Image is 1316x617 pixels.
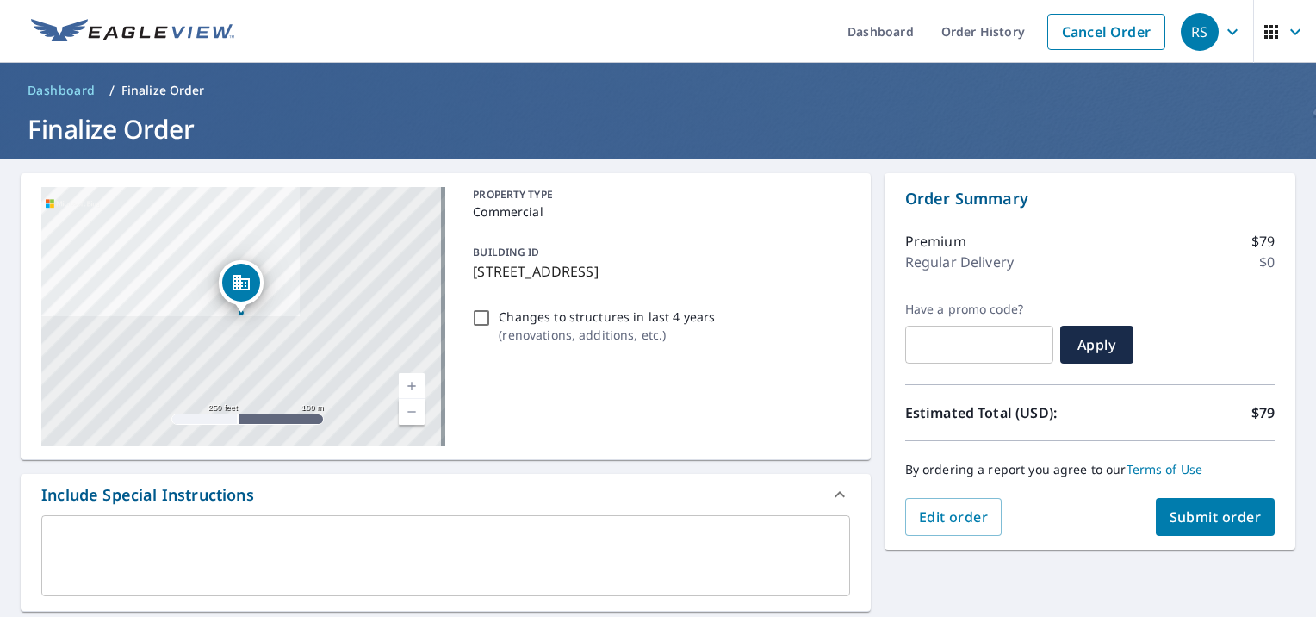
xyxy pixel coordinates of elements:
p: Estimated Total (USD): [905,402,1090,423]
img: EV Logo [31,19,234,45]
div: RS [1181,13,1219,51]
a: Dashboard [21,77,102,104]
p: By ordering a report you agree to our [905,462,1275,477]
span: Apply [1074,335,1120,354]
h1: Finalize Order [21,111,1295,146]
div: Dropped pin, building 1, Commercial property, 700 N Big Spring St Midland, TX 79701 [219,260,264,314]
p: $79 [1251,231,1275,252]
p: ( renovations, additions, etc. ) [499,326,715,344]
p: Premium [905,231,966,252]
label: Have a promo code? [905,302,1053,317]
p: Regular Delivery [905,252,1014,272]
a: Terms of Use [1127,461,1203,477]
p: $0 [1259,252,1275,272]
div: Include Special Instructions [21,474,871,515]
a: Cancel Order [1047,14,1165,50]
span: Dashboard [28,82,96,99]
p: BUILDING ID [473,245,539,259]
button: Apply [1060,326,1133,364]
div: Include Special Instructions [41,483,254,507]
p: Commercial [473,203,842,221]
nav: breadcrumb [21,77,1295,104]
p: Changes to structures in last 4 years [499,308,715,326]
p: $79 [1251,402,1275,423]
p: Order Summary [905,187,1275,210]
li: / [109,80,115,101]
span: Edit order [919,508,989,527]
a: Current Level 17, Zoom Out [399,399,425,425]
a: Current Level 17, Zoom In [399,373,425,399]
p: PROPERTY TYPE [473,187,842,203]
span: Submit order [1170,508,1262,527]
button: Edit order [905,498,1003,536]
p: [STREET_ADDRESS] [473,261,842,282]
button: Submit order [1156,498,1276,536]
p: Finalize Order [121,82,205,99]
